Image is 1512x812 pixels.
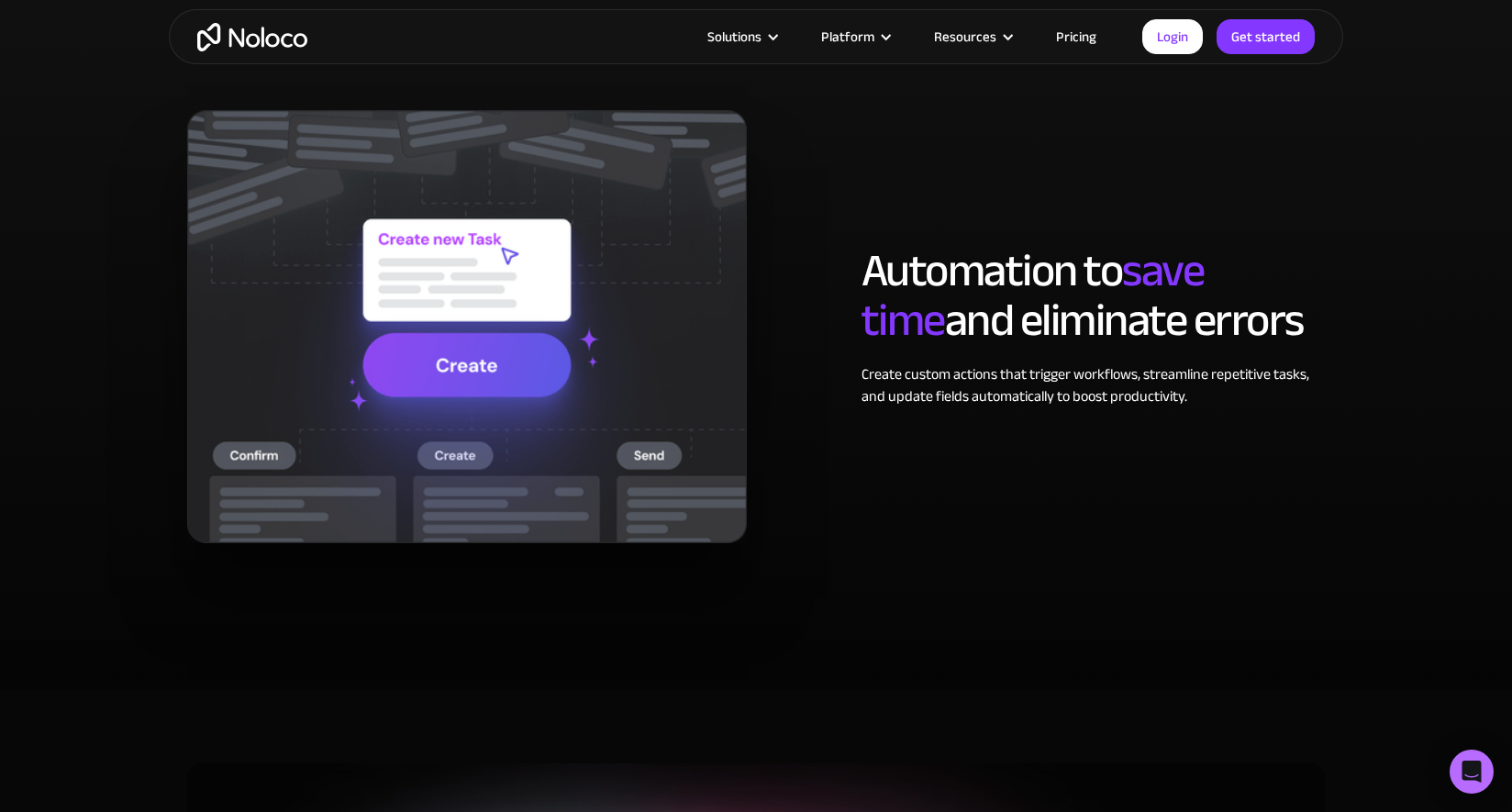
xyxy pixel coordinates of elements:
[707,25,762,49] div: Solutions
[862,228,1205,363] span: save time
[798,25,911,49] div: Platform
[197,23,307,51] a: home
[1033,25,1119,49] a: Pricing
[862,363,1325,407] div: Create custom actions that trigger workflows, streamline repetitive tasks, and update fields auto...
[1450,750,1494,794] div: Open Intercom Messenger
[684,25,798,49] div: Solutions
[821,25,874,49] div: Platform
[1142,19,1203,54] a: Login
[911,25,1033,49] div: Resources
[1217,19,1315,54] a: Get started
[934,25,996,49] div: Resources
[862,246,1325,345] h2: Automation to and eliminate errors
